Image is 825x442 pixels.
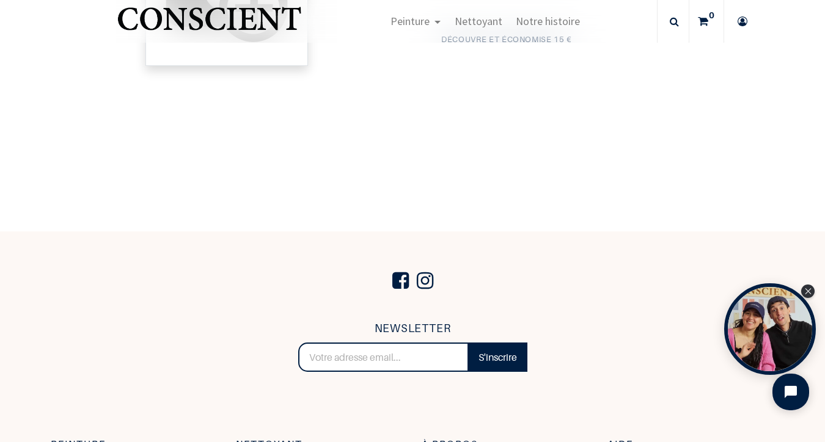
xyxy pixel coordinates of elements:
span: Peinture [391,14,430,28]
div: Close Tolstoy widget [801,284,815,298]
a: S'inscrire [468,342,527,372]
iframe: Tidio Chat [762,363,820,421]
span: Nettoyant [455,14,502,28]
div: Open Tolstoy widget [724,283,816,375]
span: Notre histoire [516,14,580,28]
input: Votre adresse email... [298,342,469,372]
sup: 0 [706,9,717,21]
h5: NEWSLETTER [298,320,527,338]
div: Open Tolstoy [724,283,816,375]
div: Tolstoy bubble widget [724,283,816,375]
